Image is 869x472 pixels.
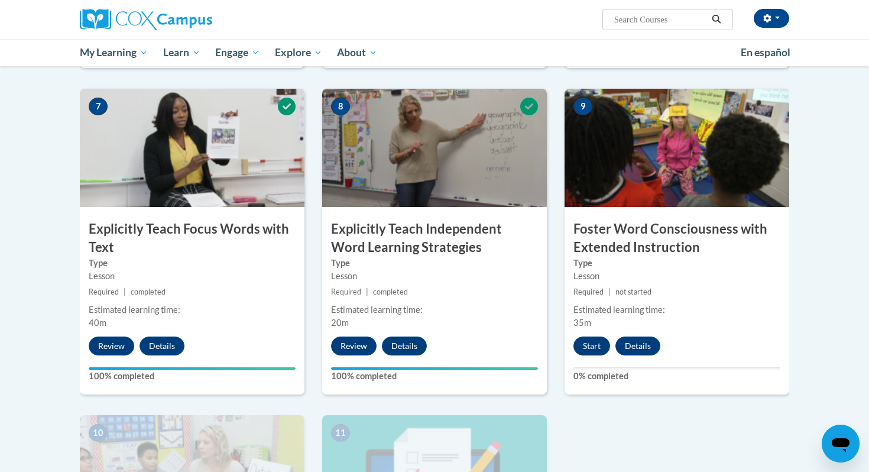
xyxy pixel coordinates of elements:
[573,257,780,270] label: Type
[366,287,368,296] span: |
[267,39,330,66] a: Explore
[573,337,610,355] button: Start
[207,39,267,66] a: Engage
[331,424,350,442] span: 11
[573,287,604,296] span: Required
[275,46,322,60] span: Explore
[89,270,296,283] div: Lesson
[615,337,660,355] button: Details
[382,337,427,355] button: Details
[331,318,349,328] span: 20m
[89,367,296,370] div: Your progress
[615,287,651,296] span: not started
[331,370,538,383] label: 100% completed
[89,370,296,383] label: 100% completed
[80,89,304,207] img: Course Image
[754,9,789,28] button: Account Settings
[330,39,385,66] a: About
[89,303,296,316] div: Estimated learning time:
[331,257,538,270] label: Type
[331,270,538,283] div: Lesson
[89,337,134,355] button: Review
[80,9,304,30] a: Cox Campus
[573,303,780,316] div: Estimated learning time:
[72,39,155,66] a: My Learning
[331,367,538,370] div: Your progress
[337,46,377,60] span: About
[124,287,126,296] span: |
[140,337,184,355] button: Details
[89,98,108,115] span: 7
[155,39,208,66] a: Learn
[80,46,148,60] span: My Learning
[822,425,860,463] iframe: Button to launch messaging window
[80,9,212,30] img: Cox Campus
[131,287,166,296] span: completed
[331,337,377,355] button: Review
[322,220,547,257] h3: Explicitly Teach Independent Word Learning Strategies
[741,46,790,59] span: En español
[80,220,304,257] h3: Explicitly Teach Focus Words with Text
[573,318,591,328] span: 35m
[613,12,708,27] input: Search Courses
[89,287,119,296] span: Required
[608,287,611,296] span: |
[565,220,789,257] h3: Foster Word Consciousness with Extended Instruction
[573,98,592,115] span: 9
[62,39,807,66] div: Main menu
[322,89,547,207] img: Course Image
[89,424,108,442] span: 10
[215,46,260,60] span: Engage
[565,89,789,207] img: Course Image
[331,287,361,296] span: Required
[708,12,725,27] button: Search
[733,40,798,65] a: En español
[331,98,350,115] span: 8
[89,318,106,328] span: 40m
[573,370,780,383] label: 0% completed
[163,46,200,60] span: Learn
[89,257,296,270] label: Type
[373,287,408,296] span: completed
[331,303,538,316] div: Estimated learning time:
[573,270,780,283] div: Lesson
